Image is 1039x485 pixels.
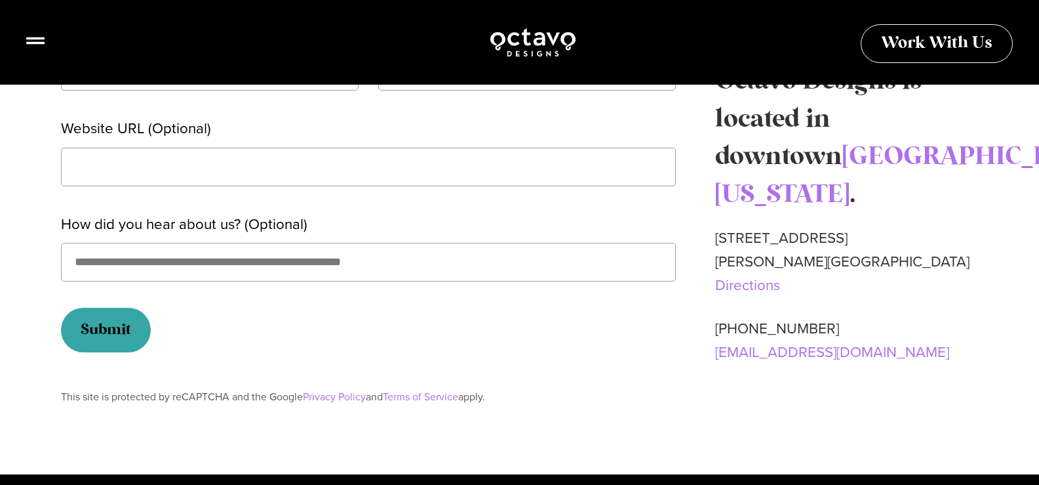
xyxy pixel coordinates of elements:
span: Submit [81,318,131,342]
span: Work With Us [881,35,992,52]
label: How did you hear about us? (Optional) [61,213,307,243]
button: Submit [61,308,151,352]
p: [STREET_ADDRESS] [PERSON_NAME][GEOGRAPHIC_DATA] [715,226,979,297]
div: This site is protected by reCAPTCHA and the Google and apply. [61,385,676,409]
img: Octavo Designs Logo in White [489,26,577,58]
p: Octavo Designs is located in downtown . [715,62,979,213]
a: [EMAIL_ADDRESS][DOMAIN_NAME] [715,341,949,363]
a: Work With Us [861,24,1013,63]
p: [PHONE_NUMBER] [715,317,979,364]
label: Website URL (Optional) [61,117,211,148]
a: Directions [715,274,780,296]
a: Privacy Policy [303,389,366,404]
a: Terms of Service [383,389,458,404]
